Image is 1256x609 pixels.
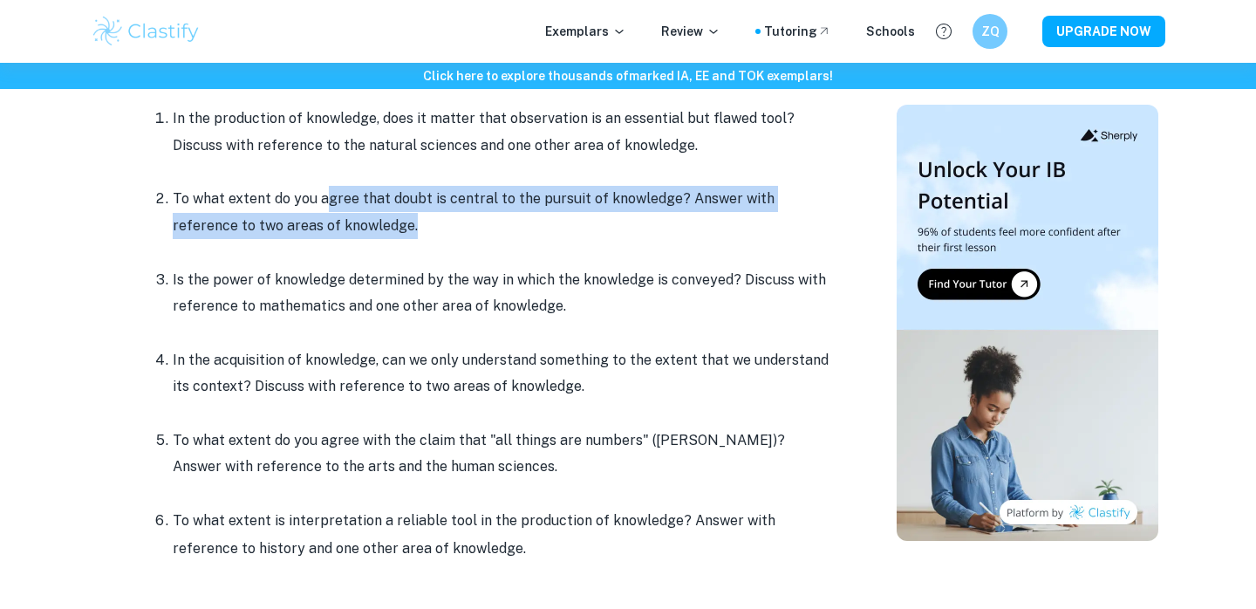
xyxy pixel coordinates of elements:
[3,66,1253,86] h6: Click here to explore thousands of marked IA, EE and TOK exemplars !
[764,22,831,41] a: Tutoring
[173,347,836,400] p: In the acquisition of knowledge, can we only understand something to the extent that we understan...
[173,106,836,159] p: In the production of knowledge, does it matter that observation is an essential but flawed tool? ...
[980,22,1000,41] h6: ZQ
[929,17,959,46] button: Help and Feedback
[173,267,836,320] p: Is the power of knowledge determined by the way in which the knowledge is conveyed? Discuss with ...
[545,22,626,41] p: Exemplars
[1042,16,1165,47] button: UPGRADE NOW
[973,14,1007,49] button: ZQ
[661,22,720,41] p: Review
[173,428,836,481] p: To what extent do you agree with the claim that "all things are numbers" ([PERSON_NAME])? Answer ...
[173,186,836,239] p: To what extent do you agree that doubt is central to the pursuit of knowledge? Answer with refere...
[866,22,915,41] a: Schools
[897,105,1158,541] img: Thumbnail
[91,14,201,49] img: Clastify logo
[173,507,836,563] li: To what extent is interpretation a reliable tool in the production of knowledge? Answer with refe...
